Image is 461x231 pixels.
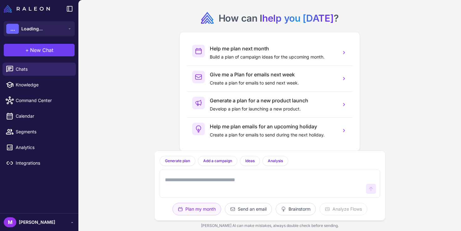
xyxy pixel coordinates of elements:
[16,160,71,167] span: Integrations
[16,81,71,88] span: Knowledge
[16,113,71,120] span: Calendar
[3,78,76,91] a: Knowledge
[16,66,71,73] span: Chats
[165,158,190,164] span: Generate plan
[6,24,19,34] div: ...
[210,54,336,60] p: Build a plan of campaign ideas for the upcoming month.
[4,5,50,13] img: Raleon Logo
[16,128,71,135] span: Segments
[262,156,288,166] button: Analysis
[16,97,71,104] span: Command Center
[320,203,367,215] button: Analyze Flows
[210,97,336,104] h3: Generate a plan for a new product launch
[3,141,76,154] a: Analytics
[4,44,75,56] button: +New Chat
[210,80,336,86] p: Create a plan for emails to send next week.
[4,21,75,36] button: ...Loading...
[3,94,76,107] a: Command Center
[4,217,16,227] div: M
[30,46,53,54] span: New Chat
[210,71,336,78] h3: Give me a Plan for emails next week
[155,220,385,231] div: [PERSON_NAME] AI can make mistakes, always double check before sending.
[3,157,76,170] a: Integrations
[25,46,29,54] span: +
[3,63,76,76] a: Chats
[16,144,71,151] span: Analytics
[203,158,232,164] span: Add a campaign
[198,156,237,166] button: Add a campaign
[262,13,334,24] span: help you [DATE]
[210,123,336,130] h3: Help me plan emails for an upcoming holiday
[240,156,260,166] button: Ideas
[210,105,336,112] p: Develop a plan for launching a new product.
[172,203,221,215] button: Plan my month
[160,156,195,166] button: Generate plan
[19,219,55,226] span: [PERSON_NAME]
[3,125,76,138] a: Segments
[268,158,283,164] span: Analysis
[3,110,76,123] a: Calendar
[245,158,255,164] span: Ideas
[219,12,339,24] h2: How can I ?
[21,25,43,32] span: Loading...
[210,131,336,138] p: Create a plan for emails to send during the next holiday.
[210,45,336,52] h3: Help me plan next month
[225,203,272,215] button: Send an email
[276,203,316,215] button: Brainstorm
